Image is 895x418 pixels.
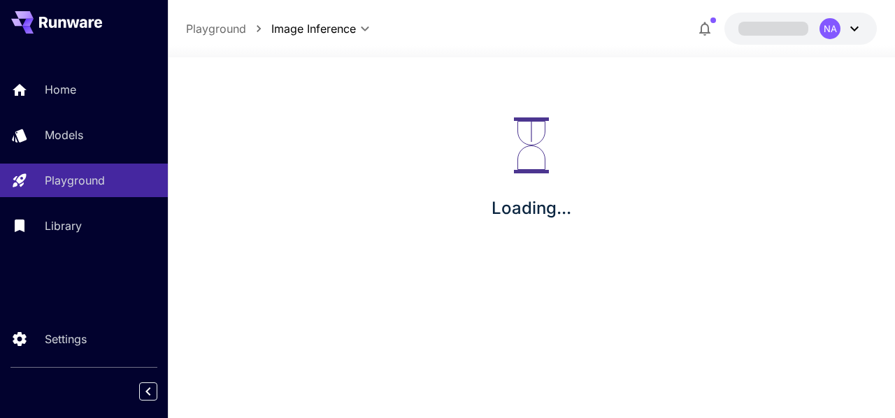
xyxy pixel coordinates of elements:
p: Playground [45,172,105,189]
button: NA [724,13,877,45]
div: NA [819,18,840,39]
p: Settings [45,331,87,347]
span: Image Inference [271,20,356,37]
p: Home [45,81,76,98]
nav: breadcrumb [186,20,271,37]
button: Collapse sidebar [139,382,157,401]
a: Playground [186,20,246,37]
p: Loading... [492,196,571,221]
div: Collapse sidebar [150,379,168,404]
p: Library [45,217,82,234]
p: Models [45,127,83,143]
